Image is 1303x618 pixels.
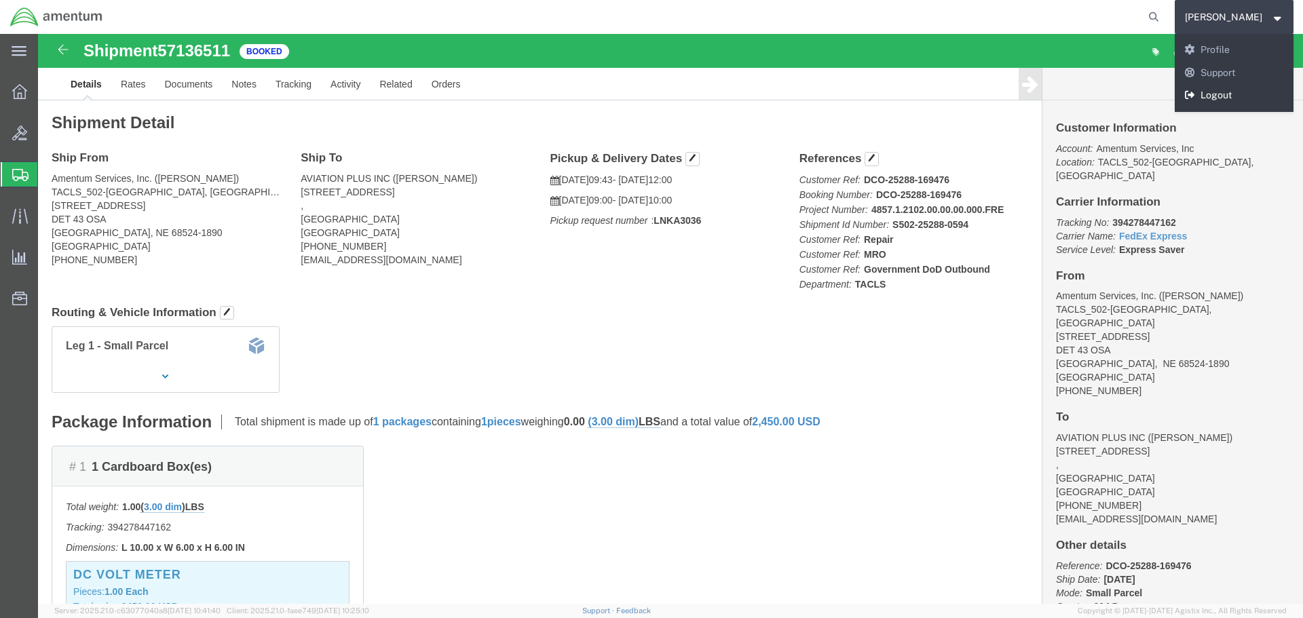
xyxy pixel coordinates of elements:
iframe: FS Legacy Container [38,34,1303,604]
a: Feedback [616,606,651,615]
span: Mark Kreutzer [1185,9,1262,24]
span: [DATE] 10:25:10 [316,606,369,615]
button: [PERSON_NAME] [1184,9,1285,25]
span: Client: 2025.21.0-faee749 [227,606,369,615]
span: [DATE] 10:41:40 [168,606,221,615]
a: Support [582,606,616,615]
a: Logout [1175,84,1294,107]
a: Profile [1175,39,1294,62]
a: Support [1175,62,1294,85]
span: Copyright © [DATE]-[DATE] Agistix Inc., All Rights Reserved [1078,605,1287,617]
img: logo [10,7,103,27]
span: Server: 2025.21.0-c63077040a8 [54,606,221,615]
